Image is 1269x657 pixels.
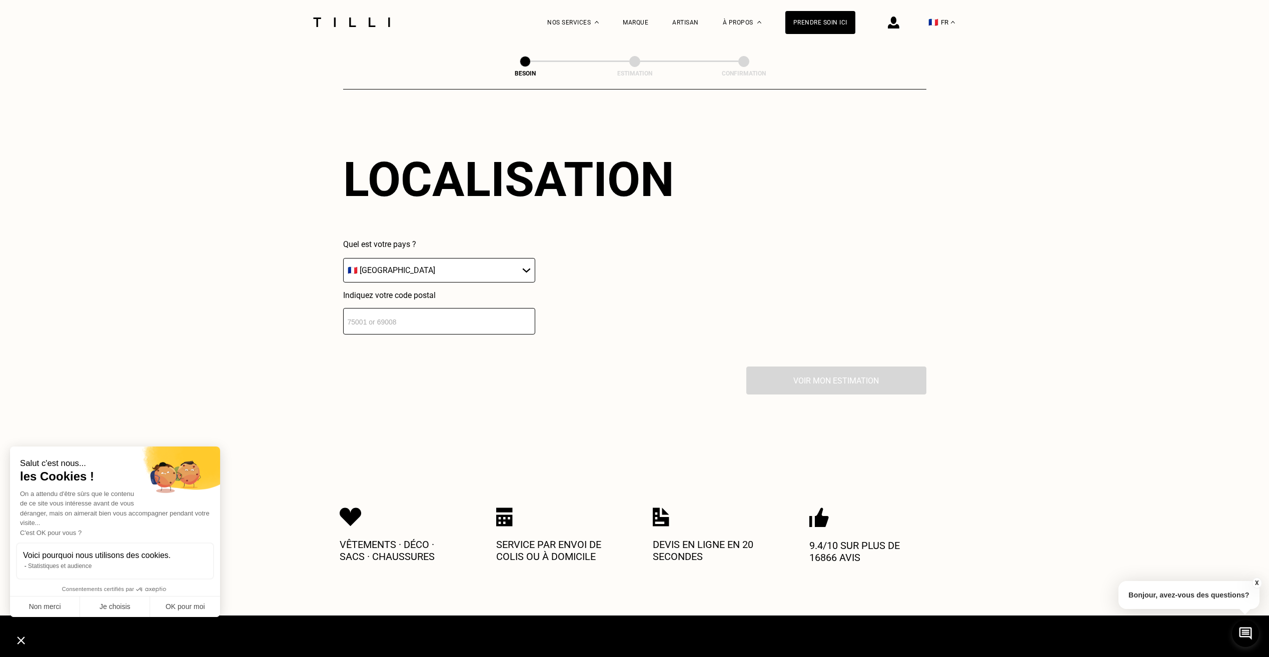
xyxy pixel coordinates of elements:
[623,19,648,26] a: Marque
[496,507,513,526] img: Icon
[585,70,685,77] div: Estimation
[888,16,899,28] img: icône connexion
[928,17,938,27] span: 🇫🇷
[951,21,955,23] img: menu déroulant
[343,308,535,334] input: 75001 or 69008
[1118,581,1259,609] p: Bonjour, avez-vous des questions?
[595,21,599,23] img: Menu déroulant
[785,11,855,34] a: Prendre soin ici
[340,538,460,562] p: Vêtements · Déco · Sacs · Chaussures
[496,538,616,562] p: Service par envoi de colis ou à domicile
[343,151,674,207] div: Localisation
[653,507,669,526] img: Icon
[672,19,699,26] a: Artisan
[475,70,575,77] div: Besoin
[757,21,761,23] img: Menu déroulant à propos
[694,70,794,77] div: Confirmation
[310,17,394,27] img: Logo du service de couturière Tilli
[1251,577,1261,588] button: X
[343,290,535,300] p: Indiquez votre code postal
[653,538,773,562] p: Devis en ligne en 20 secondes
[809,507,829,527] img: Icon
[809,539,929,563] p: 9.4/10 sur plus de 16866 avis
[343,239,535,249] p: Quel est votre pays ?
[340,507,362,526] img: Icon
